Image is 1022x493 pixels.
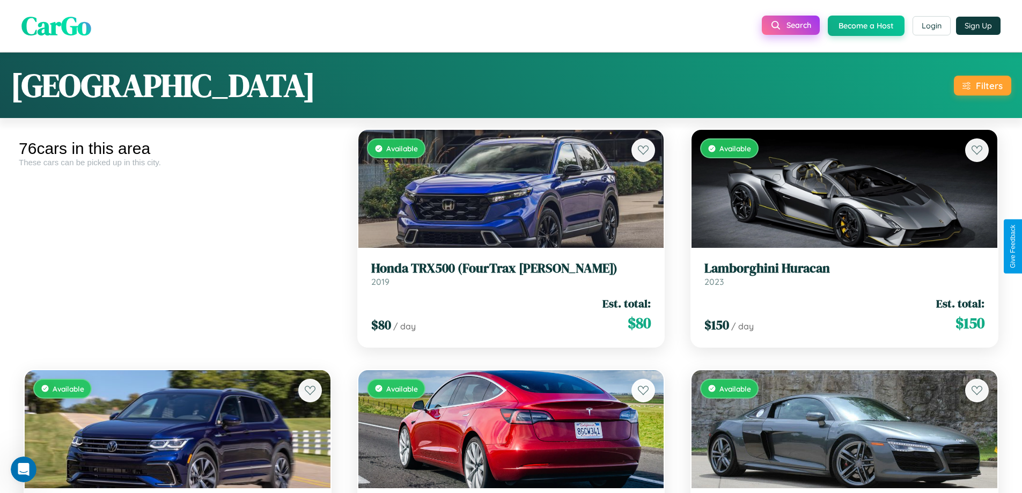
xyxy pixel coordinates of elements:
a: Honda TRX500 (FourTrax [PERSON_NAME])2019 [371,261,651,287]
div: These cars can be picked up in this city. [19,158,336,167]
span: Available [386,384,418,393]
button: Login [913,16,951,35]
span: $ 150 [955,312,984,334]
iframe: Intercom live chat [11,457,36,482]
span: $ 150 [704,316,729,334]
span: 2019 [371,276,389,287]
span: Est. total: [602,296,651,311]
span: Search [786,20,811,30]
h3: Lamborghini Huracan [704,261,984,276]
span: Available [53,384,84,393]
h3: Honda TRX500 (FourTrax [PERSON_NAME]) [371,261,651,276]
h1: [GEOGRAPHIC_DATA] [11,63,315,107]
span: $ 80 [371,316,391,334]
span: Available [386,144,418,153]
span: Est. total: [936,296,984,311]
button: Become a Host [828,16,905,36]
div: 76 cars in this area [19,139,336,158]
div: Filters [976,80,1003,91]
span: Available [719,384,751,393]
button: Sign Up [956,17,1001,35]
span: / day [731,321,754,332]
span: 2023 [704,276,724,287]
span: CarGo [21,8,91,43]
button: Filters [954,76,1011,95]
div: Give Feedback [1009,225,1017,268]
button: Search [762,16,820,35]
span: / day [393,321,416,332]
a: Lamborghini Huracan2023 [704,261,984,287]
span: Available [719,144,751,153]
span: $ 80 [628,312,651,334]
